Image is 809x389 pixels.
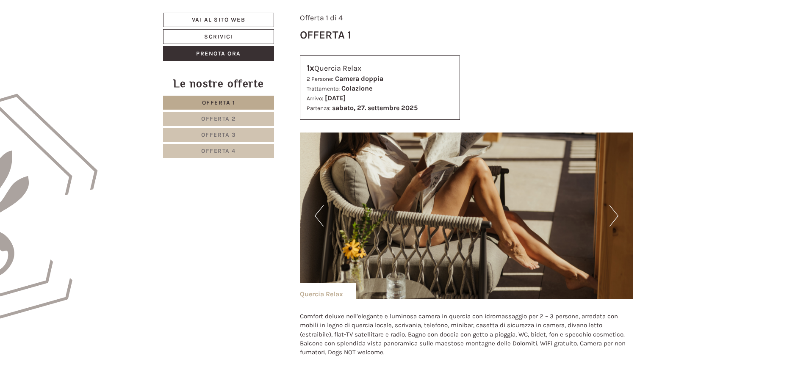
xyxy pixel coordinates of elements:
[163,46,274,61] a: Prenota ora
[202,99,235,106] span: Offerta 1
[123,52,320,59] div: Lei
[307,95,323,102] small: Arrivo:
[300,132,634,299] img: image
[300,312,634,357] p: Comfort deluxe nell’elegante e luminosa camera in quercia con idromassaggio per 2 – 3 persone, ar...
[335,74,383,83] b: Camera doppia
[610,205,618,226] button: Next
[163,76,274,91] div: Le nostre offerte
[300,283,356,299] div: Quercia Relax
[163,13,274,27] a: Vai al sito web
[201,131,236,138] span: Offerta 3
[119,50,327,95] div: [PERSON_NAME]! Grazie mille per le offerte: ora valutiamo :) per caso è possibile richiedere il l...
[13,25,133,31] div: Hotel B&B Feldmessner
[123,88,320,94] small: 08:31
[307,105,330,111] small: Partenza:
[315,205,324,226] button: Previous
[325,94,346,102] b: [DATE]
[332,104,418,112] b: sabato, 27. settembre 2025
[13,41,133,47] small: 08:25
[300,27,351,43] div: Offerta 1
[163,29,274,44] a: Scrivici
[6,23,137,49] div: Buon giorno, come possiamo aiutarla?
[150,6,183,21] div: lunedì
[201,147,236,154] span: Offerta 4
[307,62,454,74] div: Quercia Relax
[201,115,236,122] span: Offerta 2
[307,76,333,82] small: 2 Persone:
[307,63,314,73] b: 1x
[307,86,340,92] small: Trattamento:
[341,84,372,92] b: Colazione
[289,223,333,238] button: Invia
[300,13,343,22] span: Offerta 1 di 4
